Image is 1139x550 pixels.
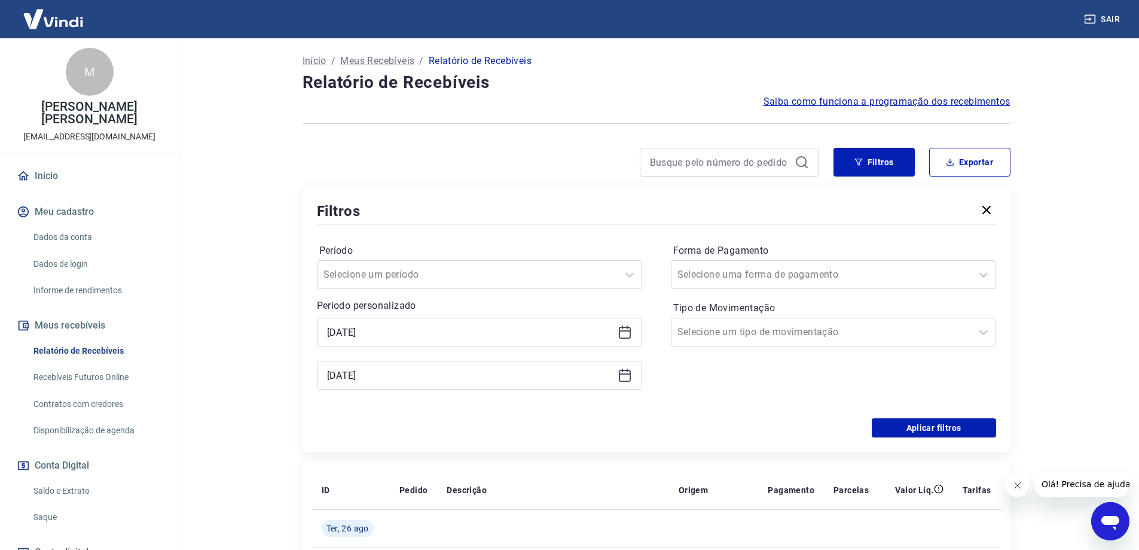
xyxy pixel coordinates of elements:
[963,484,991,496] p: Tarifas
[10,101,169,126] p: [PERSON_NAME] [PERSON_NAME]
[331,54,335,68] p: /
[833,148,915,177] button: Filtros
[872,418,996,437] button: Aplicar filtros
[29,252,164,276] a: Dados de login
[23,130,155,143] p: [EMAIL_ADDRESS][DOMAIN_NAME]
[29,365,164,390] a: Recebíveis Futuros Online
[764,95,1010,109] a: Saiba como funciona a programação dos recebimentos
[1006,473,1030,497] iframe: Fechar mensagem
[14,1,92,37] img: Vindi
[322,484,330,496] p: ID
[319,244,640,258] label: Período
[326,522,369,534] span: Ter, 26 ago
[429,54,532,68] p: Relatório de Recebíveis
[833,484,869,496] p: Parcelas
[327,366,613,384] input: Data final
[447,484,487,496] p: Descrição
[29,505,164,530] a: Saque
[1034,471,1129,497] iframe: Mensagem da empresa
[14,163,164,189] a: Início
[673,244,994,258] label: Forma de Pagamento
[29,479,164,503] a: Saldo e Extrato
[303,71,1010,95] h4: Relatório de Recebíveis
[29,418,164,443] a: Disponibilização de agenda
[673,301,994,315] label: Tipo de Movimentação
[929,148,1010,177] button: Exportar
[419,54,423,68] p: /
[327,323,613,341] input: Data inicial
[7,8,100,18] span: Olá! Precisa de ajuda?
[679,484,708,496] p: Origem
[14,312,164,339] button: Meus recebíveis
[1091,502,1129,540] iframe: Botão para abrir a janela de mensagens
[1082,8,1125,31] button: Sair
[29,225,164,250] a: Dados da conta
[29,392,164,417] a: Contratos com credores
[14,452,164,479] button: Conta Digital
[29,339,164,363] a: Relatório de Recebíveis
[340,54,414,68] a: Meus Recebíveis
[895,484,934,496] p: Valor Líq.
[29,278,164,303] a: Informe de rendimentos
[650,153,790,171] input: Busque pelo número do pedido
[317,202,361,221] h5: Filtros
[317,299,642,313] p: Período personalizado
[14,199,164,225] button: Meu cadastro
[303,54,326,68] a: Início
[768,484,814,496] p: Pagamento
[66,48,114,96] div: M
[399,484,427,496] p: Pedido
